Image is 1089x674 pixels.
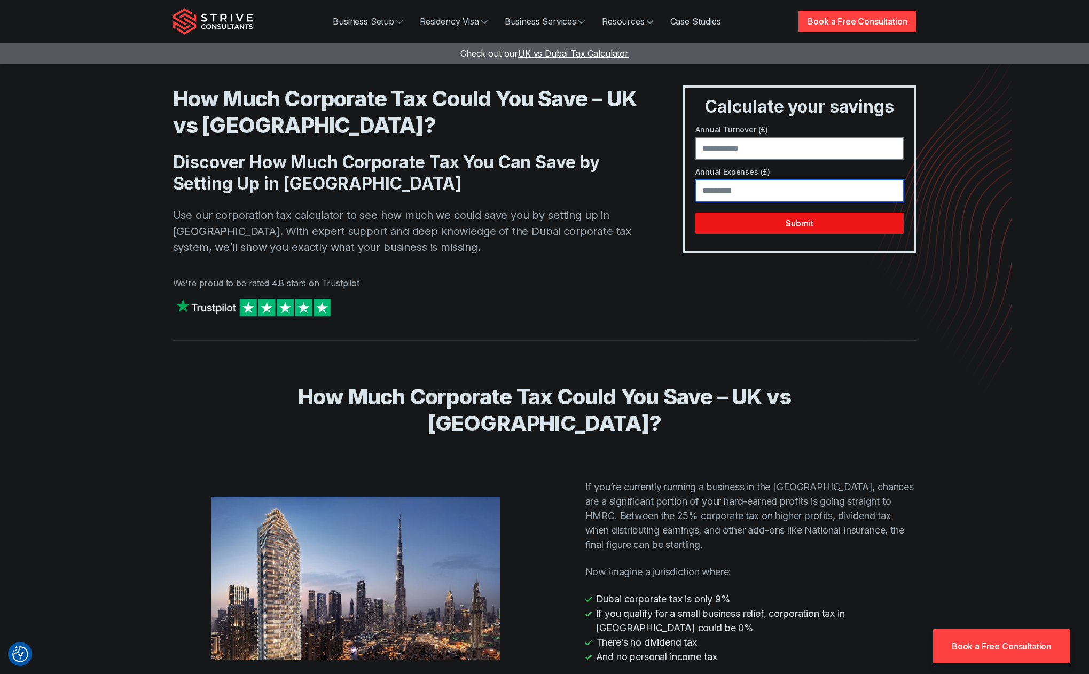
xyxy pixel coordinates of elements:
p: We're proud to be rated 4.8 stars on Trustpilot [173,277,640,289]
h2: How Much Corporate Tax Could You Save – UK vs [GEOGRAPHIC_DATA]? [203,383,887,437]
p: If you’re currently running a business in the [GEOGRAPHIC_DATA], chances are a significant portio... [585,480,916,552]
a: Case Studies [662,11,730,32]
span: UK vs Dubai Tax Calculator [518,48,629,59]
a: Business Setup [324,11,411,32]
a: Check out ourUK vs Dubai Tax Calculator [460,48,629,59]
h2: Discover How Much Corporate Tax You Can Save by Setting Up in [GEOGRAPHIC_DATA] [173,152,640,194]
li: If you qualify for a small business relief, corporation tax in [GEOGRAPHIC_DATA] could be 0% [585,606,916,635]
p: Use our corporation tax calculator to see how much we could save you by setting up in [GEOGRAPHIC... [173,207,640,255]
button: Consent Preferences [12,646,28,662]
p: Now imagine a jurisdiction where: [585,565,916,579]
label: Annual Expenses (£) [695,166,903,177]
img: Strive on Trustpilot [173,296,333,319]
a: Book a Free Consultation [798,11,916,32]
a: Resources [593,11,662,32]
li: And no personal income tax [585,649,916,664]
img: Strive Consultants [173,8,253,35]
img: Dubai Corporate Tax Calculator [211,497,500,660]
label: Annual Turnover (£) [695,124,903,135]
h1: How Much Corporate Tax Could You Save – UK vs [GEOGRAPHIC_DATA]? [173,85,640,139]
h3: Calculate your savings [689,96,910,117]
li: There’s no dividend tax [585,635,916,649]
a: Book a Free Consultation [933,629,1070,663]
a: Business Services [496,11,593,32]
button: Submit [695,213,903,234]
a: Residency Visa [411,11,496,32]
img: Revisit consent button [12,646,28,662]
li: Dubai corporate tax is only 9% [585,592,916,606]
